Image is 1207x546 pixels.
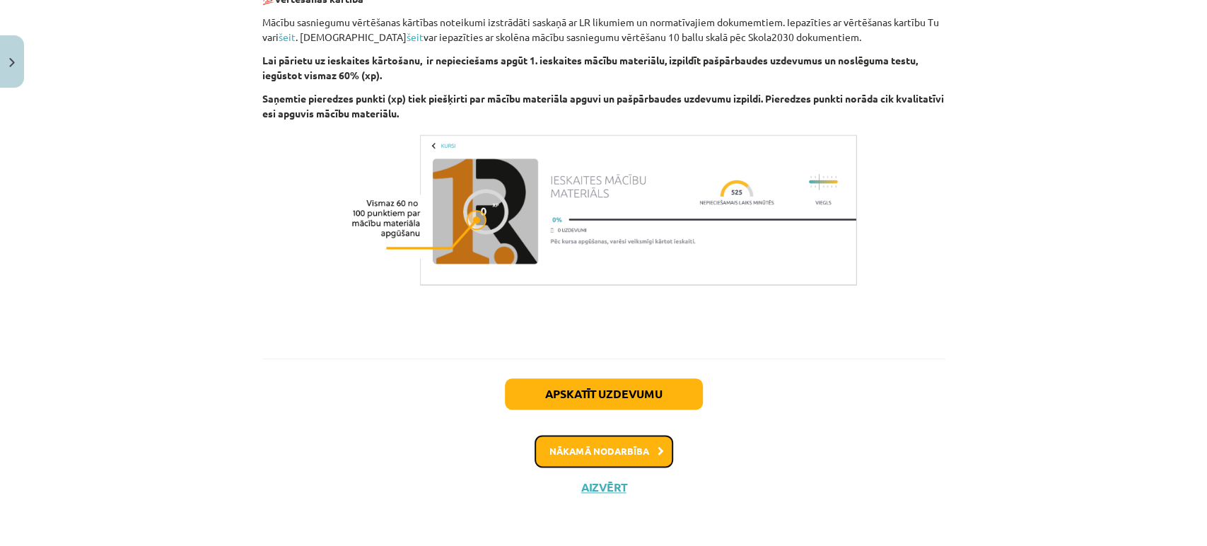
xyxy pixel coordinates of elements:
[407,30,424,43] a: šeit
[262,92,944,120] b: Saņemtie pieredzes punkti (xp) tiek piešķirti par mācību materiāla apguvi un pašpārbaudes uzdevum...
[262,54,918,81] b: Lai pārietu uz ieskaites kārtošanu, ir nepieciešams apgūt 1. ieskaites mācību materiālu, izpildīt...
[577,480,631,494] button: Aizvērt
[535,435,673,467] button: Nākamā nodarbība
[262,15,945,45] p: Mācību sasniegumu vērtēšanas kārtības noteikumi izstrādāti saskaņā ar LR likumiem un normatīvajie...
[505,378,703,409] button: Apskatīt uzdevumu
[9,58,15,67] img: icon-close-lesson-0947bae3869378f0d4975bcd49f059093ad1ed9edebbc8119c70593378902aed.svg
[279,30,296,43] a: šeit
